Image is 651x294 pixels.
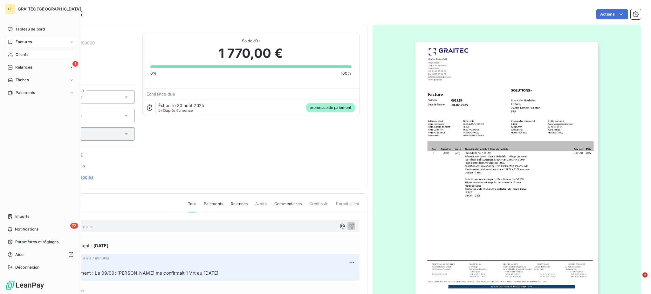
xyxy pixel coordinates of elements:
span: SOLUTIONSPLUS0000 [50,40,135,45]
span: 0% [150,70,157,76]
span: Relances [231,201,248,212]
span: Échue le 30 août 2025 [158,103,204,108]
span: 2 [642,272,648,277]
span: 73 [70,223,78,229]
span: Clients [16,52,28,57]
span: Portail client [336,201,359,212]
span: 1 770,00 € [219,44,283,63]
span: Relances [15,64,32,70]
span: Tableau de bord [15,26,45,32]
span: Paramètres et réglages [15,239,58,245]
span: GRAITEC [GEOGRAPHIC_DATA] [18,6,81,11]
span: promesse de paiement [306,103,355,112]
span: Tout [188,201,196,212]
span: Tâches [16,77,29,83]
span: Imports [15,214,29,219]
a: Aide [5,250,76,260]
span: 1 [72,61,78,67]
span: il y a 7 minutes [83,256,109,260]
img: Logo LeanPay [5,280,45,290]
span: Factures [16,39,32,45]
span: Notifications [15,226,38,232]
span: Échéance due [147,91,175,97]
span: Aide [15,252,24,257]
span: Solde dû : [150,38,352,44]
iframe: Intercom live chat [629,272,645,288]
div: GF [5,4,15,14]
button: Actions [596,9,628,19]
span: Creditsafe [309,201,329,212]
span: Déconnexion [15,264,40,270]
span: Avoirs [255,201,267,212]
span: 100% [341,70,352,76]
span: Paiements [204,201,223,212]
span: [DATE] [93,242,108,249]
span: J+10 [158,108,166,113]
span: après échéance [158,109,193,112]
span: Paiements [16,90,35,96]
span: Promesse de paiement : Le 09/09: [PERSON_NAME] me confirmait 1 Vrt au [DATE] [42,270,218,276]
span: Commentaires [274,201,302,212]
